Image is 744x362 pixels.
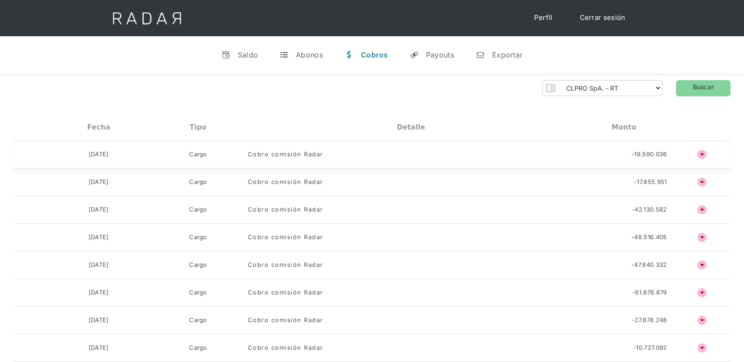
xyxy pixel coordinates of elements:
div: Cargo [189,233,207,242]
h4: ñ [697,288,706,297]
div: Detalle [397,123,425,131]
h4: ñ [697,150,706,159]
div: Cobro comisión Radar [248,261,323,270]
div: -48.516.405 [631,233,667,242]
div: [DATE] [89,205,109,214]
div: [DATE] [89,343,109,352]
div: [DATE] [89,316,109,325]
div: -10.727.092 [633,343,667,352]
div: -27.878.248 [632,316,667,325]
div: Cargo [189,261,207,270]
div: [DATE] [89,233,109,242]
div: t [280,50,289,59]
div: -17.855.951 [634,178,667,187]
div: Cobro comisión Radar [248,316,323,325]
div: -61.876.679 [632,288,667,297]
div: Abonos [296,50,323,59]
div: Cobro comisión Radar [248,288,323,297]
h4: ñ [697,205,706,214]
div: [DATE] [89,150,109,159]
div: Cobro comisión Radar [248,178,323,187]
div: Cobro comisión Radar [248,205,323,214]
div: Tipo [190,123,207,131]
div: Saldo [238,50,258,59]
div: n [476,50,485,59]
div: Cargo [189,288,207,297]
div: Cargo [189,178,207,187]
div: Cargo [189,150,207,159]
div: Cargo [189,205,207,214]
div: [DATE] [89,288,109,297]
div: [DATE] [89,261,109,270]
h4: ñ [697,316,706,325]
h4: ñ [697,343,706,352]
div: w [345,50,354,59]
a: Perfil [525,9,562,27]
form: Form [542,80,663,96]
div: Payouts [426,50,454,59]
a: Cerrar sesión [571,9,635,27]
div: -47.840.332 [631,261,667,270]
div: Cobros [361,50,388,59]
h4: ñ [697,178,706,187]
h4: ñ [697,261,706,270]
div: [DATE] [89,178,109,187]
div: -42.130.562 [632,205,667,214]
div: y [410,50,419,59]
div: Fecha [87,123,110,131]
div: Monto [611,123,636,131]
div: -19.590.036 [631,150,667,159]
div: Cargo [189,316,207,325]
h4: ñ [697,233,706,242]
div: Cobro comisión Radar [248,343,323,352]
div: Cobro comisión Radar [248,150,323,159]
div: Exportar [492,50,522,59]
div: Cargo [189,343,207,352]
div: v [222,50,231,59]
a: Buscar [676,80,730,96]
div: Cobro comisión Radar [248,233,323,242]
